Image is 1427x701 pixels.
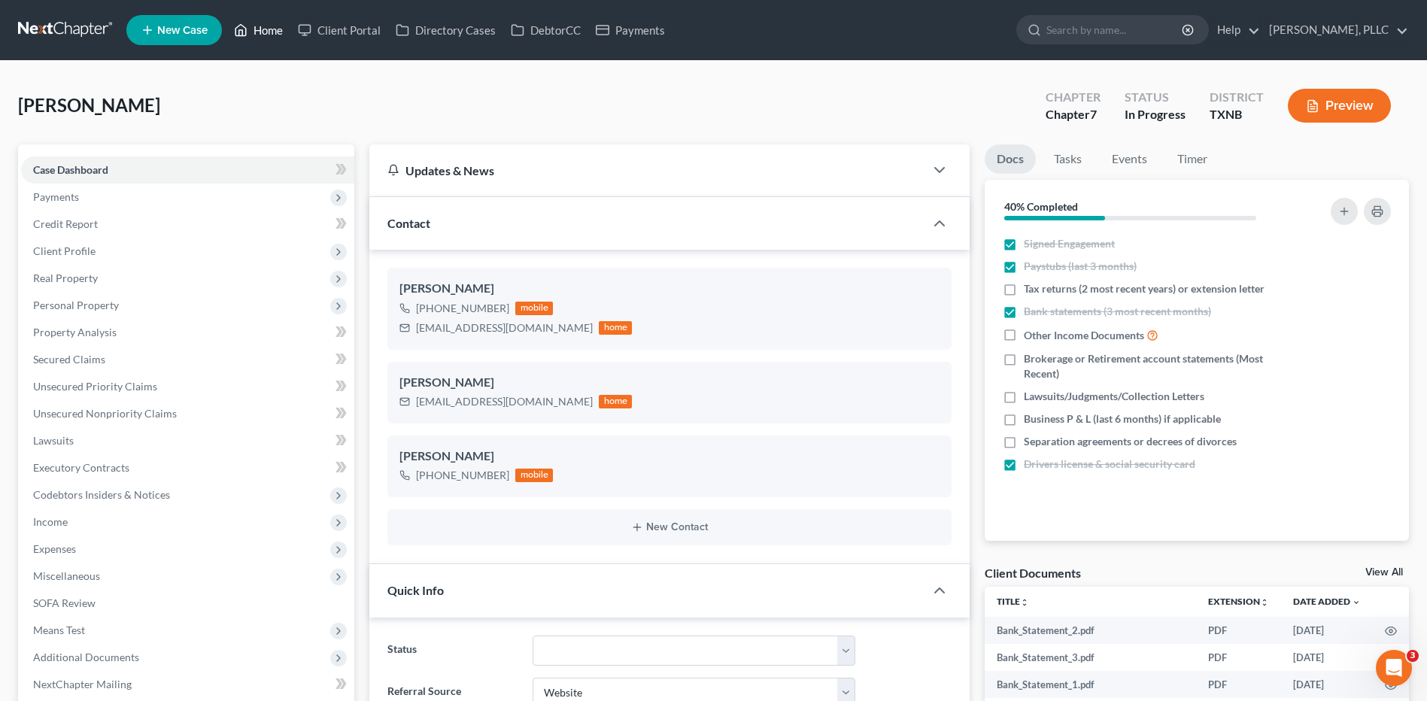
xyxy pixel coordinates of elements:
span: New Case [157,25,208,36]
div: Client Documents [985,565,1081,581]
td: [DATE] [1281,671,1373,698]
span: Contact [387,216,430,230]
button: New Contact [399,521,940,533]
span: Codebtors Insiders & Notices [33,488,170,501]
div: District [1210,89,1264,106]
td: [DATE] [1281,617,1373,644]
a: Help [1210,17,1260,44]
span: Bank statements (3 most recent months) [1024,304,1211,319]
span: Additional Documents [33,651,139,663]
span: 3 [1407,650,1419,662]
div: home [599,321,632,335]
span: Real Property [33,272,98,284]
button: Preview [1288,89,1391,123]
span: Separation agreements or decrees of divorces [1024,434,1237,449]
span: Brokerage or Retirement account statements (Most Recent) [1024,351,1290,381]
span: Unsecured Nonpriority Claims [33,407,177,420]
span: Personal Property [33,299,119,311]
span: Paystubs (last 3 months) [1024,259,1137,274]
div: [PERSON_NAME] [399,448,940,466]
span: 7 [1090,107,1097,121]
i: expand_more [1352,598,1361,607]
span: Client Profile [33,244,96,257]
a: Lawsuits [21,427,354,454]
strong: 40% Completed [1004,200,1078,213]
div: [EMAIL_ADDRESS][DOMAIN_NAME] [416,320,593,335]
a: [PERSON_NAME], PLLC [1262,17,1408,44]
a: Property Analysis [21,319,354,346]
div: Chapter [1046,89,1101,106]
a: Events [1100,144,1159,174]
a: Directory Cases [388,17,503,44]
a: SOFA Review [21,590,354,617]
div: [PHONE_NUMBER] [416,468,509,483]
span: Credit Report [33,217,98,230]
a: View All [1365,567,1403,578]
a: Timer [1165,144,1219,174]
div: In Progress [1125,106,1186,123]
div: [PERSON_NAME] [399,280,940,298]
span: Other Income Documents [1024,328,1144,343]
span: NextChapter Mailing [33,678,132,690]
span: Secured Claims [33,353,105,366]
span: Unsecured Priority Claims [33,380,157,393]
iframe: Intercom live chat [1376,650,1412,686]
td: PDF [1196,617,1281,644]
td: Bank_Statement_2.pdf [985,617,1196,644]
div: home [599,395,632,408]
span: Payments [33,190,79,203]
span: Property Analysis [33,326,117,338]
div: [PERSON_NAME] [399,374,940,392]
span: Lawsuits/Judgments/Collection Letters [1024,389,1204,404]
a: Unsecured Priority Claims [21,373,354,400]
div: TXNB [1210,106,1264,123]
span: Executory Contracts [33,461,129,474]
span: Income [33,515,68,528]
a: Payments [588,17,673,44]
a: Client Portal [290,17,388,44]
a: Extensionunfold_more [1208,596,1269,607]
div: mobile [515,469,553,482]
span: [PERSON_NAME] [18,94,160,116]
div: mobile [515,302,553,315]
td: [DATE] [1281,644,1373,671]
div: [PHONE_NUMBER] [416,301,509,316]
a: Credit Report [21,211,354,238]
td: PDF [1196,644,1281,671]
i: unfold_more [1020,598,1029,607]
a: DebtorCC [503,17,588,44]
span: Case Dashboard [33,163,108,176]
td: PDF [1196,671,1281,698]
a: Date Added expand_more [1293,596,1361,607]
a: Unsecured Nonpriority Claims [21,400,354,427]
a: Executory Contracts [21,454,354,481]
span: Signed Engagement [1024,236,1115,251]
span: Quick Info [387,583,444,597]
a: Home [226,17,290,44]
span: SOFA Review [33,596,96,609]
i: unfold_more [1260,598,1269,607]
a: NextChapter Mailing [21,671,354,698]
span: Means Test [33,624,85,636]
a: Secured Claims [21,346,354,373]
span: Expenses [33,542,76,555]
div: Updates & News [387,162,906,178]
label: Status [380,636,524,666]
div: Chapter [1046,106,1101,123]
span: Business P & L (last 6 months) if applicable [1024,411,1221,426]
a: Tasks [1042,144,1094,174]
a: Case Dashboard [21,156,354,184]
span: Lawsuits [33,434,74,447]
span: Tax returns (2 most recent years) or extension letter [1024,281,1265,296]
span: Miscellaneous [33,569,100,582]
a: Titleunfold_more [997,596,1029,607]
span: Drivers license & social security card [1024,457,1195,472]
div: [EMAIL_ADDRESS][DOMAIN_NAME] [416,394,593,409]
input: Search by name... [1046,16,1184,44]
a: Docs [985,144,1036,174]
td: Bank_Statement_3.pdf [985,644,1196,671]
td: Bank_Statement_1.pdf [985,671,1196,698]
div: Status [1125,89,1186,106]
